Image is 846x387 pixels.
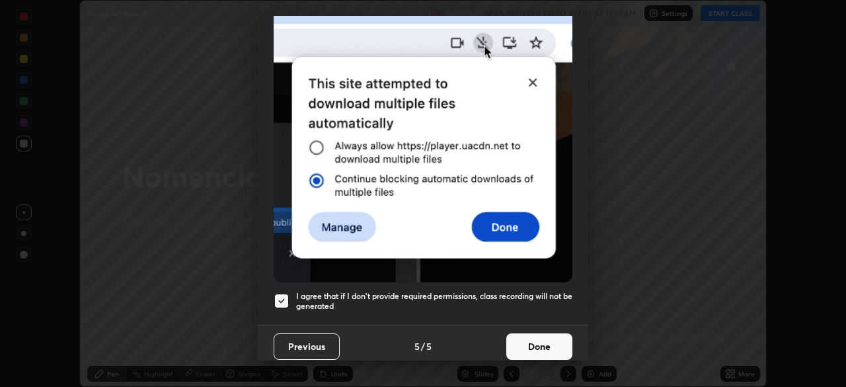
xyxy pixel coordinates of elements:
h4: 5 [414,339,420,353]
button: Done [506,333,572,360]
button: Previous [274,333,340,360]
h5: I agree that if I don't provide required permissions, class recording will not be generated [296,291,572,312]
h4: / [421,339,425,353]
h4: 5 [426,339,432,353]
